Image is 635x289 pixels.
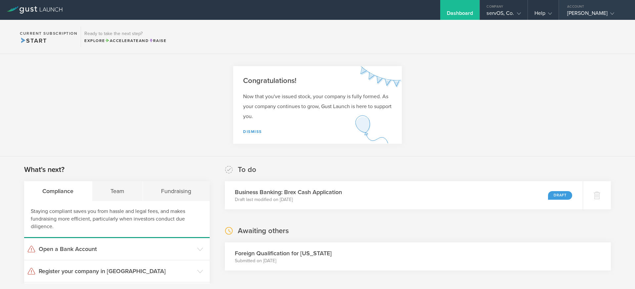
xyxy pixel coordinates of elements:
[84,38,166,44] div: Explore
[447,10,473,20] div: Dashboard
[39,267,194,275] h3: Register your company in [GEOGRAPHIC_DATA]
[243,76,392,86] h2: Congratulations!
[238,165,256,175] h2: To do
[567,10,623,20] div: [PERSON_NAME]
[92,181,143,201] div: Team
[235,249,332,258] h3: Foreign Qualification for [US_STATE]
[105,38,139,43] span: Accelerate
[487,10,521,20] div: servOS, Co.
[235,258,332,264] p: Submitted on [DATE]
[149,38,166,43] span: Raise
[243,92,392,121] p: Now that you've issued stock, your company is fully formed. As your company continues to grow, Gu...
[24,181,92,201] div: Compliance
[20,31,77,35] h2: Current Subscription
[20,37,47,44] span: Start
[238,226,289,236] h2: Awaiting others
[81,26,170,47] div: Ready to take the next step?ExploreAccelerateandRaise
[143,181,210,201] div: Fundraising
[548,191,572,200] div: Draft
[235,188,342,196] h3: Business Banking: Brex Cash Application
[84,31,166,36] h3: Ready to take the next step?
[24,201,210,238] div: Staying compliant saves you from hassle and legal fees, and makes fundraising more efficient, par...
[225,181,583,209] div: Business Banking: Brex Cash ApplicationDraft last modified on [DATE]Draft
[534,10,552,20] div: Help
[39,245,194,253] h3: Open a Bank Account
[105,38,149,43] span: and
[24,165,64,175] h2: What's next?
[243,129,262,134] a: Dismiss
[235,196,342,203] p: Draft last modified on [DATE]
